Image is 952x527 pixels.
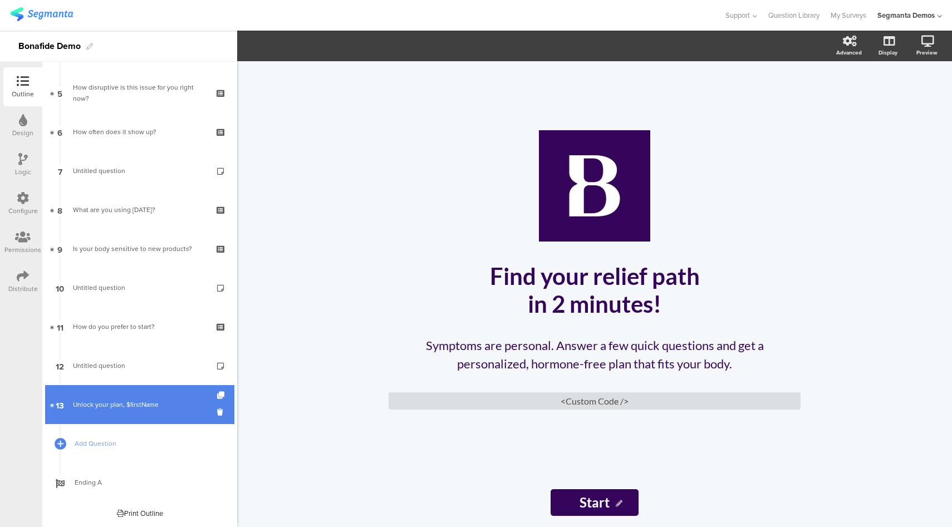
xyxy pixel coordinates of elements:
[117,508,163,519] div: Print Outline
[73,361,125,371] span: Untitled question
[56,282,64,294] span: 10
[56,398,64,411] span: 13
[45,190,234,229] a: 8 What are you using [DATE]?
[57,243,62,255] span: 9
[45,268,234,307] a: 10 Untitled question
[217,407,227,417] i: Delete
[12,128,33,138] div: Design
[73,82,206,104] div: How disruptive is this issue for you right now?
[57,204,62,216] span: 8
[56,359,64,372] span: 12
[836,48,862,57] div: Advanced
[45,307,234,346] a: 11 How do you prefer to start?
[45,112,234,151] a: 6 How often does it show up?
[73,243,206,254] div: Is your body sensitive to new products?
[75,477,217,488] span: Ending A
[217,392,227,399] i: Duplicate
[57,87,62,99] span: 5
[15,167,31,177] div: Logic
[45,385,234,424] a: 13 Unlock your plan, $firstName
[57,321,63,333] span: 11
[58,165,62,177] span: 7
[73,204,206,215] div: What are you using today?
[73,126,206,137] div: How often does it show up?
[10,7,73,21] img: segmanta logo
[8,284,38,294] div: Distribute
[73,399,206,410] div: Unlock your plan, $firstName
[73,321,206,332] div: How do you prefer to start?
[18,37,81,55] div: Bonafide Demo
[389,290,801,318] p: in 2 minutes!
[4,245,41,255] div: Permissions
[45,463,234,502] a: Ending A
[725,10,750,21] span: Support
[916,48,938,57] div: Preview
[45,151,234,190] a: 7 Untitled question
[389,262,801,290] p: Find your relief path
[57,126,62,138] span: 6
[45,73,234,112] a: 5 How disruptive is this issue for you right now?
[8,206,38,216] div: Configure
[12,89,34,99] div: Outline
[73,166,125,176] span: Untitled question
[45,346,234,385] a: 12 Untitled question
[551,489,639,516] input: Start
[75,438,217,449] span: Add Question
[877,10,935,21] div: Segmanta Demos
[879,48,897,57] div: Display
[400,336,789,373] p: Symptoms are personal. Answer a few quick questions and get a personalized, hormone-free plan tha...
[389,392,801,410] div: <Custom Code />
[45,229,234,268] a: 9 Is your body sensitive to new products?
[73,283,125,293] span: Untitled question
